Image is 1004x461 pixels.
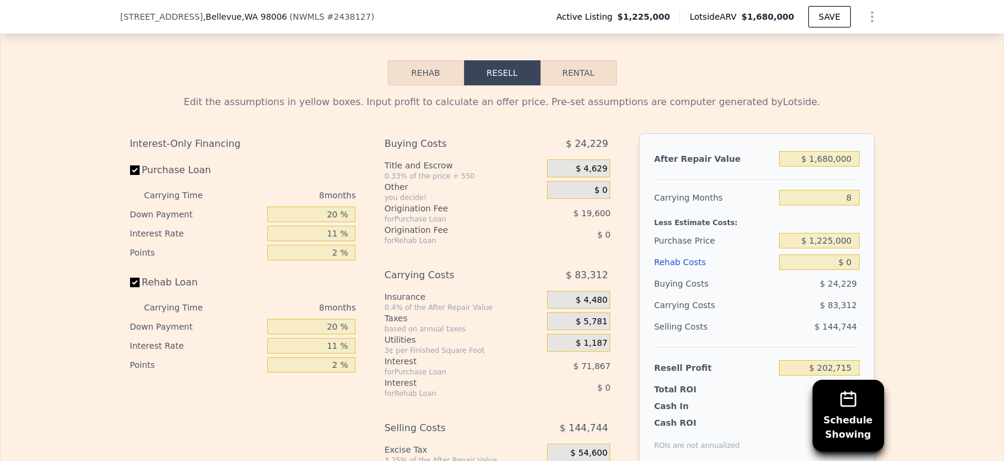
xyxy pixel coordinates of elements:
span: $ 5,781 [576,316,607,327]
div: Utilities [384,334,542,346]
div: Insurance [384,291,542,303]
span: $ 144,744 [814,322,857,331]
div: ROIs are not annualized [654,429,740,450]
span: , WA 98006 [242,12,287,21]
div: Resell Profit [654,357,774,379]
div: ( ) [289,11,374,23]
div: Carrying Time [144,186,222,205]
div: Excise Tax [384,444,542,456]
div: Carrying Months [654,187,774,208]
div: Interest-Only Financing [130,133,356,155]
span: $ 71,867 [573,361,610,371]
div: 0.33% of the price + 550 [384,171,542,181]
span: $ 0 [594,185,607,196]
div: Less Estimate Costs: [654,208,859,230]
div: for Purchase Loan [384,214,517,224]
div: Origination Fee [384,202,517,214]
div: Selling Costs [384,417,517,439]
div: 8 months [227,298,356,317]
input: Rehab Loan [130,278,140,287]
button: Show Options [860,5,884,29]
div: Taxes [384,312,542,324]
span: $ 0 [597,383,610,392]
span: Active Listing [557,11,617,23]
div: Cash In [654,400,728,412]
span: NWMLS [293,12,325,21]
span: $ 19,600 [573,208,610,218]
span: $ 0 [597,230,610,239]
span: $ 83,312 [566,265,608,286]
div: Carrying Time [144,298,222,317]
label: Purchase Loan [130,159,263,181]
div: 8 months [227,186,356,205]
div: 3¢ per Finished Square Foot [384,346,542,355]
div: for Purchase Loan [384,367,517,377]
span: # 2438127 [327,12,371,21]
div: Title and Escrow [384,159,542,171]
div: Purchase Price [654,230,774,251]
div: you decide! [384,193,542,202]
span: $1,680,000 [742,12,795,21]
div: Carrying Costs [654,294,728,316]
input: Purchase Loan [130,165,140,175]
div: After Repair Value [654,148,774,170]
span: $ 24,229 [820,279,857,288]
div: Rehab Costs [654,251,774,273]
div: Total ROI [654,383,728,395]
div: Buying Costs [384,133,517,155]
div: Buying Costs [654,273,774,294]
label: Rehab Loan [130,272,263,293]
span: Lotside ARV [690,11,741,23]
div: Down Payment [130,205,263,224]
div: for Rehab Loan [384,389,517,398]
button: Rental [540,60,617,85]
span: $ 144,744 [560,417,608,439]
div: Down Payment [130,317,263,336]
span: [STREET_ADDRESS] [121,11,203,23]
span: $ 83,312 [820,300,857,310]
div: Other [384,181,542,193]
div: Points [130,355,263,374]
span: $ 4,629 [576,164,607,174]
div: Edit the assumptions in yellow boxes. Input profit to calculate an offer price. Pre-set assumptio... [130,95,875,109]
span: $ 54,600 [570,448,607,459]
div: Points [130,243,263,262]
div: for Rehab Loan [384,236,517,245]
button: ScheduleShowing [813,380,884,451]
div: Carrying Costs [384,265,517,286]
button: Rehab [388,60,464,85]
span: $ 1,187 [576,338,607,349]
div: Origination Fee [384,224,517,236]
button: Resell [464,60,540,85]
div: 0.4% of the After Repair Value [384,303,542,312]
div: Selling Costs [654,316,774,337]
div: Interest [384,355,517,367]
div: Interest [384,377,517,389]
span: $1,225,000 [617,11,671,23]
span: $ 4,480 [576,295,607,306]
span: , Bellevue [203,11,287,23]
div: based on annual taxes [384,324,542,334]
button: SAVE [808,6,850,27]
div: Interest Rate [130,224,263,243]
div: Cash ROI [654,417,740,429]
span: $ 24,229 [566,133,608,155]
div: Interest Rate [130,336,263,355]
